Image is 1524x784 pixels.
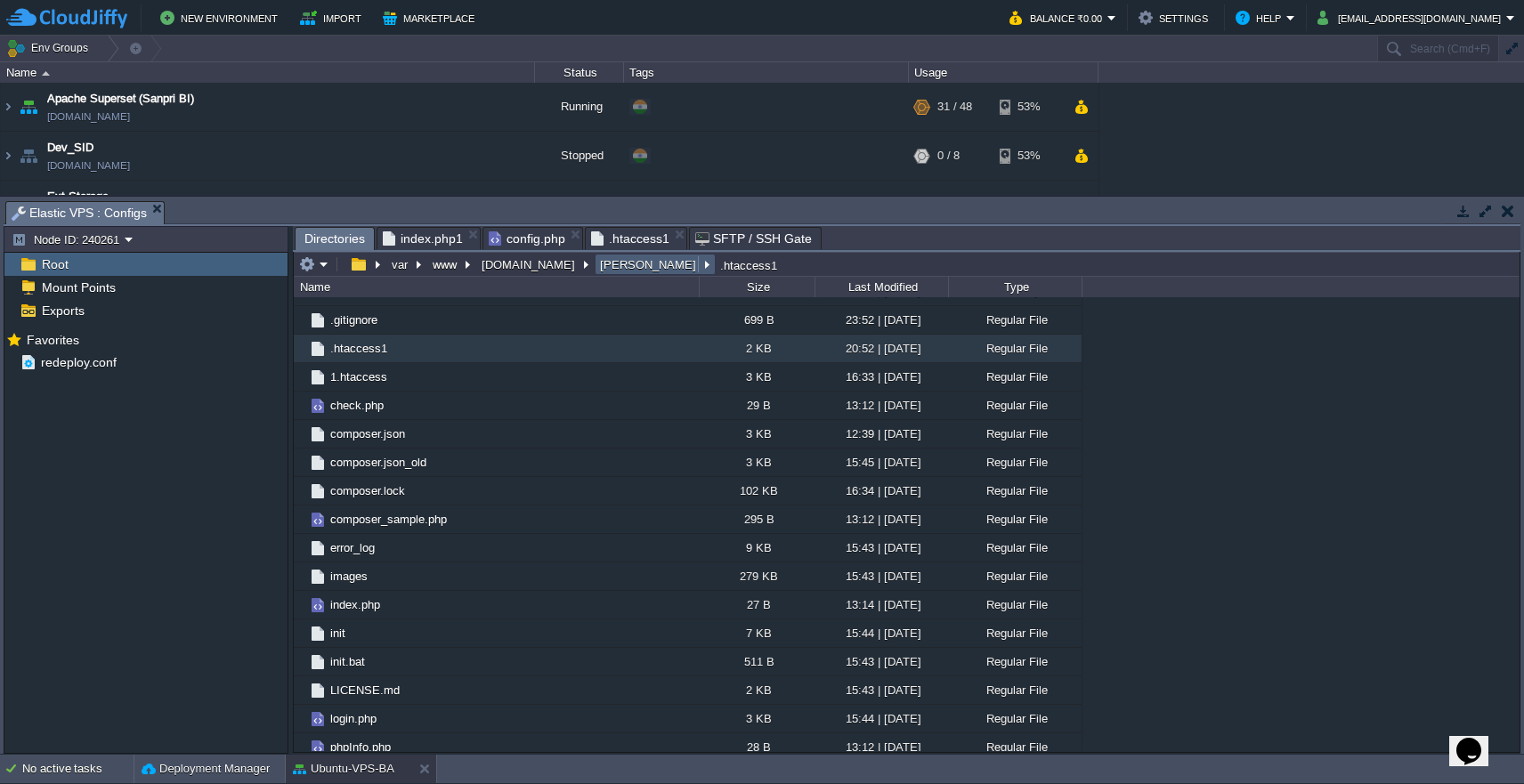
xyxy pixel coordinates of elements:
[1000,181,1058,229] div: 61%
[328,426,408,441] span: composer.json
[479,256,580,272] button: [DOMAIN_NAME]
[308,339,328,359] img: AMDAwAAAACH5BAEAAAAALAAAAAABAAEAAAICRAEAOw==
[948,562,1082,590] div: Regular File
[383,7,480,28] button: Marketplace
[294,252,1520,277] input: Click to enter the path
[948,420,1082,448] div: Regular File
[948,705,1082,732] div: Regular File
[308,652,328,672] img: AMDAwAAAACH5BAEAAAAALAAAAAABAAEAAAICRAEAOw==
[699,335,815,362] div: 2 KB
[699,449,815,476] div: 3 KB
[1000,132,1058,180] div: 53%
[294,420,308,448] img: AMDAwAAAACH5BAEAAAAALAAAAAABAAEAAAICRAEAOw==
[815,363,948,391] div: 16:33 | [DATE]
[38,279,118,295] a: Mount Points
[294,306,308,334] img: AMDAwAAAACH5BAEAAAAALAAAAAABAAEAAAICRAEAOw==
[328,483,408,498] a: composer.lock
[948,477,1082,505] div: Regular File
[6,7,127,29] img: CloudJiffy
[328,512,450,527] a: composer_sample.php
[716,257,777,272] div: .htaccess1
[308,709,328,729] img: AMDAwAAAACH5BAEAAAAALAAAAAABAAEAAAICRAEAOw==
[815,306,948,334] div: 23:52 | [DATE]
[1009,7,1107,28] button: Balance ₹0.00
[699,733,815,761] div: 28 B
[948,733,1082,761] div: Regular File
[328,654,368,669] span: init.bat
[948,335,1082,362] div: Regular File
[948,591,1082,618] div: Regular File
[328,455,429,470] a: composer.json_old
[328,711,379,726] a: login.php
[16,83,41,131] img: AMDAwAAAACH5BAEAAAAALAAAAAABAAEAAAICRAEAOw==
[328,312,380,327] a: .gitignore
[1,181,15,229] img: AMDAwAAAACH5BAEAAAAALAAAAAABAAEAAAICRAEAOw==
[937,132,960,180] div: 0 / 8
[699,619,815,647] div: 7 KB
[1000,83,1058,131] div: 53%
[328,569,370,584] span: images
[308,510,328,529] img: AMDAwAAAACH5BAEAAAAALAAAAAABAAEAAAICRAEAOw==
[948,648,1082,675] div: Regular File
[1139,7,1213,28] button: Settings
[948,534,1082,562] div: Regular File
[294,648,308,675] img: AMDAwAAAACH5BAEAAAAALAAAAAABAAEAAAICRAEAOw==
[699,392,815,419] div: 29 B
[328,683,402,698] a: LICENSE.md
[47,139,93,157] a: Dev_SID
[815,505,948,533] div: 13:12 | [DATE]
[294,619,308,647] img: AMDAwAAAACH5BAEAAAAALAAAAAABAAEAAAICRAEAOw==
[38,256,71,272] a: Root
[815,420,948,448] div: 12:39 | [DATE]
[699,363,815,391] div: 3 KB
[294,562,308,590] img: AMDAwAAAACH5BAEAAAAALAAAAAABAAEAAAICRAEAOw==
[948,306,1082,334] div: Regular File
[12,231,125,247] button: Node ID: 240261
[37,354,119,370] a: redeploy.conf
[948,392,1082,419] div: Regular File
[296,277,699,297] div: Name
[38,303,87,319] a: Exports
[294,591,308,618] img: AMDAwAAAACH5BAEAAAAALAAAAAABAAEAAAICRAEAOw==
[815,449,948,476] div: 15:45 | [DATE]
[328,740,393,755] a: phpInfo.php
[815,676,948,704] div: 15:43 | [DATE]
[12,202,147,224] span: Elastic VPS : Configs
[47,188,109,206] a: Ext Storage
[328,398,386,413] a: check.php
[482,227,583,249] li: /var/www/sevarth.in.net/api/application/config/config.php
[815,477,948,505] div: 16:34 | [DATE]
[328,540,377,555] span: error_log
[815,562,948,590] div: 15:43 | [DATE]
[294,534,308,562] img: AMDAwAAAACH5BAEAAAAALAAAAAABAAEAAAICRAEAOw==
[294,477,308,505] img: AMDAwAAAACH5BAEAAAAALAAAAAABAAEAAAICRAEAOw==
[23,332,82,348] span: Favorites
[308,424,328,444] img: AMDAwAAAACH5BAEAAAAALAAAAAABAAEAAAICRAEAOw==
[815,705,948,732] div: 15:44 | [DATE]
[535,132,624,180] div: Stopped
[308,311,328,330] img: AMDAwAAAACH5BAEAAAAALAAAAAABAAEAAAICRAEAOw==
[699,562,815,590] div: 279 KB
[389,256,412,272] button: var
[699,306,815,334] div: 699 B
[47,90,194,108] a: Apache Superset (Sanpri BI)
[699,477,815,505] div: 102 KB
[308,681,328,700] img: AMDAwAAAACH5BAEAAAAALAAAAAABAAEAAAICRAEAOw==
[536,62,623,83] div: Status
[308,567,328,586] img: AMDAwAAAACH5BAEAAAAALAAAAAABAAEAAAICRAEAOw==
[1317,7,1506,28] button: [EMAIL_ADDRESS][DOMAIN_NAME]
[699,420,815,448] div: 3 KB
[294,676,308,704] img: AMDAwAAAACH5BAEAAAAALAAAAAABAAEAAAICRAEAOw==
[699,591,815,618] div: 27 B
[308,538,328,558] img: AMDAwAAAACH5BAEAAAAALAAAAAABAAEAAAICRAEAOw==
[293,760,394,778] button: Ubuntu-VPS-BA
